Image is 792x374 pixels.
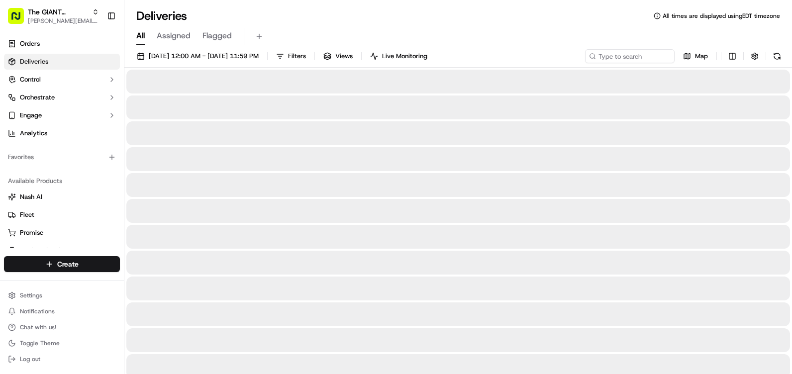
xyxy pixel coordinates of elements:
[4,352,120,366] button: Log out
[20,192,42,201] span: Nash AI
[20,57,48,66] span: Deliveries
[8,192,116,201] a: Nash AI
[4,54,120,70] a: Deliveries
[663,12,780,20] span: All times are displayed using EDT timezone
[8,210,116,219] a: Fleet
[149,52,259,61] span: [DATE] 12:00 AM - [DATE] 11:59 PM
[20,355,40,363] span: Log out
[335,52,353,61] span: Views
[4,225,120,241] button: Promise
[20,111,42,120] span: Engage
[8,246,116,255] a: Product Catalog
[20,210,34,219] span: Fleet
[4,125,120,141] a: Analytics
[20,307,55,315] span: Notifications
[585,49,675,63] input: Type to search
[4,336,120,350] button: Toggle Theme
[288,52,306,61] span: Filters
[57,259,79,269] span: Create
[4,320,120,334] button: Chat with us!
[28,7,88,17] button: The GIANT Company
[4,4,103,28] button: The GIANT Company[PERSON_NAME][EMAIL_ADDRESS][PERSON_NAME][DOMAIN_NAME]
[4,149,120,165] div: Favorites
[695,52,708,61] span: Map
[20,93,55,102] span: Orchestrate
[679,49,712,63] button: Map
[136,8,187,24] h1: Deliveries
[4,72,120,88] button: Control
[770,49,784,63] button: Refresh
[4,243,120,259] button: Product Catalog
[4,173,120,189] div: Available Products
[20,129,47,138] span: Analytics
[4,36,120,52] a: Orders
[157,30,191,42] span: Assigned
[20,291,42,299] span: Settings
[20,228,43,237] span: Promise
[4,189,120,205] button: Nash AI
[4,90,120,105] button: Orchestrate
[20,75,41,84] span: Control
[4,107,120,123] button: Engage
[4,256,120,272] button: Create
[28,17,99,25] button: [PERSON_NAME][EMAIL_ADDRESS][PERSON_NAME][DOMAIN_NAME]
[4,304,120,318] button: Notifications
[4,288,120,302] button: Settings
[8,228,116,237] a: Promise
[382,52,427,61] span: Live Monitoring
[20,339,60,347] span: Toggle Theme
[272,49,310,63] button: Filters
[136,30,145,42] span: All
[20,246,68,255] span: Product Catalog
[20,39,40,48] span: Orders
[202,30,232,42] span: Flagged
[20,323,56,331] span: Chat with us!
[4,207,120,223] button: Fleet
[319,49,357,63] button: Views
[366,49,432,63] button: Live Monitoring
[132,49,263,63] button: [DATE] 12:00 AM - [DATE] 11:59 PM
